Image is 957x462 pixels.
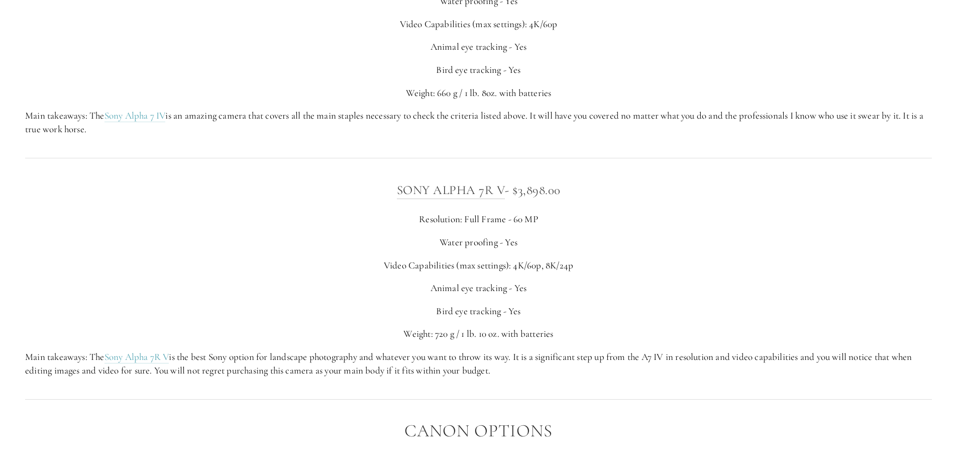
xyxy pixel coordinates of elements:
[25,109,932,136] p: Main takeaways: The is an amazing camera that covers all the main staples necessary to check the ...
[25,86,932,100] p: Weight: 660 g / 1 lb. 8oz. with batteries
[397,182,505,199] a: SONY ALPHA 7R V
[25,180,932,200] h3: - $3,898.00
[25,421,932,441] h2: Canon Options
[25,213,932,226] p: Resolution: Full Frame - 60 MP
[25,282,932,295] p: Animal eye tracking - Yes
[104,110,166,122] a: Sony Alpha 7 IV
[25,236,932,249] p: Water proofing - Yes
[25,327,932,341] p: Weight: 720 g / 1 lb. 10 oz. with batteries
[25,259,932,272] p: Video Capabilities (max settings): 4K/60p, 8K/24p
[104,351,169,363] a: Sony Alpha 7R V
[25,18,932,31] p: Video Capabilities (max settings): 4K/60p
[25,63,932,77] p: Bird eye tracking - Yes
[25,350,932,377] p: Main takeaways: The is the best Sony option for landscape photography and whatever you want to th...
[25,40,932,54] p: Animal eye tracking - Yes
[25,305,932,318] p: Bird eye tracking - Yes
